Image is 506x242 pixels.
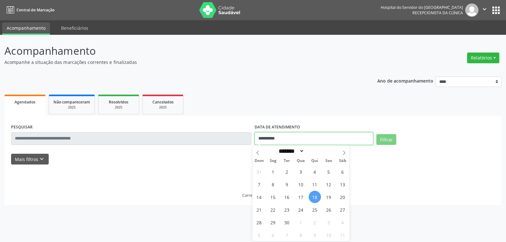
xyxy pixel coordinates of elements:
span: Setembro 14, 2025 [253,191,265,203]
span: Outubro 1, 2025 [295,216,307,228]
a: Central de Marcação [4,5,54,15]
span: Setembro 29, 2025 [267,216,279,228]
span: Setembro 10, 2025 [295,178,307,190]
label: PESQUISAR [11,122,33,132]
div: 2025 [147,105,179,110]
span: Setembro 23, 2025 [281,203,293,216]
span: Setembro 18, 2025 [309,191,321,203]
i:  [481,6,488,13]
span: Setembro 11, 2025 [309,178,321,190]
span: Outubro 6, 2025 [267,229,279,241]
span: Outubro 8, 2025 [295,229,307,241]
span: Agosto 31, 2025 [253,165,265,178]
span: Setembro 16, 2025 [281,191,293,203]
button: Filtrar [376,134,396,145]
span: Setembro 8, 2025 [267,178,279,190]
span: Outubro 3, 2025 [323,216,335,228]
span: Sáb [336,159,349,163]
span: Setembro 1, 2025 [267,165,279,178]
img: img [465,3,478,17]
p: Acompanhamento [4,43,352,59]
span: Outubro 9, 2025 [309,229,321,241]
span: Setembro 24, 2025 [295,203,307,216]
span: Resolvidos [109,99,128,105]
div: 2025 [103,105,134,110]
button: Relatórios [467,53,499,63]
span: Setembro 13, 2025 [336,178,349,190]
span: Setembro 19, 2025 [323,191,335,203]
span: Outubro 4, 2025 [336,216,349,228]
span: Outubro 5, 2025 [253,229,265,241]
button: apps [491,5,502,16]
span: Setembro 12, 2025 [323,178,335,190]
input: Year [304,148,325,154]
span: Setembro 6, 2025 [336,165,349,178]
span: Outubro 7, 2025 [281,229,293,241]
span: Setembro 15, 2025 [267,191,279,203]
span: Qua [294,159,308,163]
span: Setembro 26, 2025 [323,203,335,216]
a: Beneficiários [57,22,93,34]
span: Setembro 2, 2025 [281,165,293,178]
span: Central de Marcação [16,7,54,13]
span: Setembro 9, 2025 [281,178,293,190]
i: keyboard_arrow_down [38,156,45,163]
div: Carregando [242,193,264,198]
a: Acompanhamento [2,22,50,35]
span: Setembro 7, 2025 [253,178,265,190]
select: Month [277,148,305,154]
span: Agendados [15,99,35,105]
button: Mais filtroskeyboard_arrow_down [11,154,49,165]
span: Setembro 27, 2025 [336,203,349,216]
span: Setembro 17, 2025 [295,191,307,203]
span: Setembro 28, 2025 [253,216,265,228]
span: Seg [266,159,280,163]
span: Setembro 21, 2025 [253,203,265,216]
span: Dom [252,159,266,163]
span: Outubro 2, 2025 [309,216,321,228]
p: Acompanhe a situação das marcações correntes e finalizadas [4,59,352,65]
span: Outubro 11, 2025 [336,229,349,241]
span: Cancelados [152,99,174,105]
div: Hospital do Servidor do [GEOGRAPHIC_DATA] [381,5,463,10]
span: Setembro 20, 2025 [336,191,349,203]
span: Não compareceram [53,99,90,105]
span: Setembro 25, 2025 [309,203,321,216]
span: Ter [280,159,294,163]
span: Setembro 5, 2025 [323,165,335,178]
span: Setembro 4, 2025 [309,165,321,178]
label: DATA DE ATENDIMENTO [255,122,300,132]
span: Setembro 3, 2025 [295,165,307,178]
span: Setembro 30, 2025 [281,216,293,228]
div: 2025 [53,105,90,110]
span: Recepcionista da clínica [412,10,463,16]
span: Sex [322,159,336,163]
span: Outubro 10, 2025 [323,229,335,241]
span: Setembro 22, 2025 [267,203,279,216]
button:  [478,3,491,17]
span: Qui [308,159,322,163]
p: Ano de acompanhamento [377,77,433,84]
